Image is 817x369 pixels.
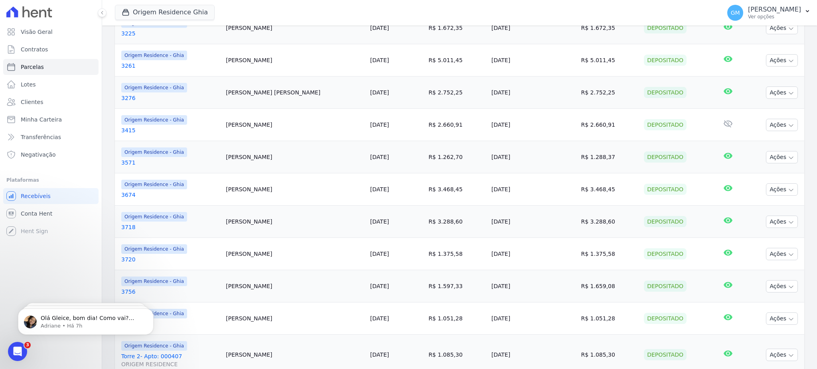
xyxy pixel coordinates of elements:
[3,147,99,163] a: Negativação
[488,12,578,44] td: [DATE]
[121,51,187,60] span: Origem Residence - Ghia
[21,63,44,71] span: Parcelas
[121,277,187,286] span: Origem Residence - Ghia
[748,6,801,14] p: [PERSON_NAME]
[3,41,99,57] a: Contratos
[425,109,488,141] td: R$ 2.660,91
[21,80,36,88] span: Lotes
[644,151,687,163] div: Depositado
[370,57,389,63] a: [DATE]
[731,10,740,16] span: GM
[3,129,99,145] a: Transferências
[766,216,798,228] button: Ações
[21,116,62,124] span: Minha Carteira
[121,126,219,134] a: 3415
[425,206,488,238] td: R$ 3.288,60
[3,94,99,110] a: Clientes
[21,45,48,53] span: Contratos
[488,44,578,77] td: [DATE]
[21,133,61,141] span: Transferências
[425,44,488,77] td: R$ 5.011,45
[578,270,641,302] td: R$ 1.659,08
[3,188,99,204] a: Recebíveis
[488,206,578,238] td: [DATE]
[644,87,687,98] div: Depositado
[370,122,389,128] a: [DATE]
[121,94,219,102] a: 3276
[21,192,51,200] span: Recebíveis
[644,184,687,195] div: Depositado
[223,77,367,109] td: [PERSON_NAME] [PERSON_NAME]
[370,218,389,225] a: [DATE]
[223,173,367,206] td: [PERSON_NAME]
[121,352,219,368] a: Torre 2- Apto: 000407ORIGEM RESIDENCE
[370,351,389,358] a: [DATE]
[644,281,687,292] div: Depositado
[578,238,641,270] td: R$ 1.375,58
[121,29,219,37] a: 3225
[370,283,389,289] a: [DATE]
[644,349,687,360] div: Depositado
[3,59,99,75] a: Parcelas
[21,151,56,159] span: Negativação
[223,238,367,270] td: [PERSON_NAME]
[766,22,798,34] button: Ações
[21,98,43,106] span: Clientes
[6,292,166,347] iframe: Intercom notifications mensagem
[748,14,801,20] p: Ver opções
[578,44,641,77] td: R$ 5.011,45
[766,248,798,260] button: Ações
[121,115,187,125] span: Origem Residence - Ghia
[223,302,367,335] td: [PERSON_NAME]
[766,119,798,131] button: Ações
[370,251,389,257] a: [DATE]
[21,28,53,36] span: Visão Geral
[578,141,641,173] td: R$ 1.288,37
[425,77,488,109] td: R$ 2.752,25
[766,312,798,325] button: Ações
[370,186,389,192] a: [DATE]
[8,342,27,361] iframe: Intercom live chat
[223,206,367,238] td: [PERSON_NAME]
[578,109,641,141] td: R$ 2.660,91
[3,112,99,128] a: Minha Carteira
[425,302,488,335] td: R$ 1.051,28
[488,109,578,141] td: [DATE]
[121,360,219,368] span: ORIGEM RESIDENCE
[488,77,578,109] td: [DATE]
[488,302,578,335] td: [DATE]
[3,24,99,40] a: Visão Geral
[644,55,687,66] div: Depositado
[578,206,641,238] td: R$ 3.288,60
[370,25,389,31] a: [DATE]
[121,62,219,70] a: 3261
[766,183,798,196] button: Ações
[121,83,187,92] span: Origem Residence - Ghia
[223,141,367,173] td: [PERSON_NAME]
[121,255,219,263] a: 3720
[644,248,687,259] div: Depositado
[644,216,687,227] div: Depositado
[115,5,215,20] button: Origem Residence Ghia
[578,77,641,109] td: R$ 2.752,25
[488,270,578,302] td: [DATE]
[578,302,641,335] td: R$ 1.051,28
[766,349,798,361] button: Ações
[766,54,798,67] button: Ações
[644,22,687,33] div: Depositado
[121,244,187,254] span: Origem Residence - Ghia
[644,119,687,130] div: Depositado
[425,270,488,302] td: R$ 1.597,33
[370,154,389,160] a: [DATE]
[721,2,817,24] button: GM [PERSON_NAME] Ver opções
[223,44,367,77] td: [PERSON_NAME]
[3,206,99,222] a: Conta Hent
[644,313,687,324] div: Depositado
[578,12,641,44] td: R$ 1.672,35
[223,270,367,302] td: [PERSON_NAME]
[766,151,798,163] button: Ações
[223,109,367,141] td: [PERSON_NAME]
